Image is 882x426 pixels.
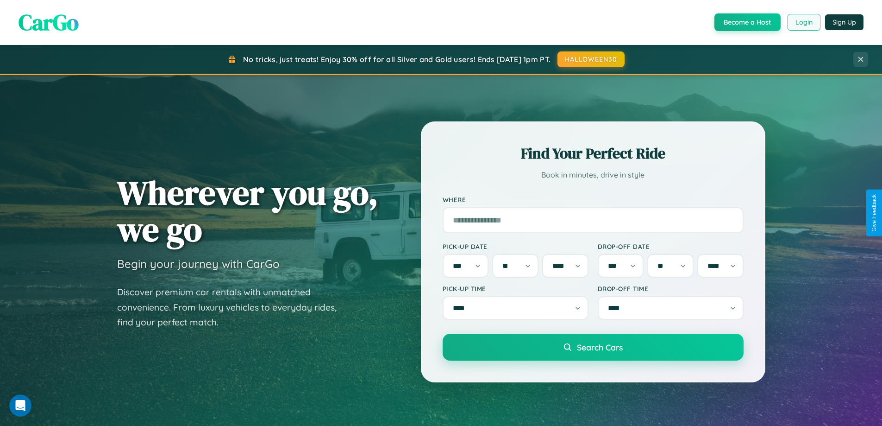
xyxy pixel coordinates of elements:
[443,168,744,182] p: Book in minutes, drive in style
[443,334,744,361] button: Search Cars
[117,285,349,330] p: Discover premium car rentals with unmatched convenience. From luxury vehicles to everyday rides, ...
[117,174,378,248] h1: Wherever you go, we go
[443,285,588,292] label: Pick-up Time
[598,285,744,292] label: Drop-off Time
[243,55,550,64] span: No tricks, just treats! Enjoy 30% off for all Silver and Gold users! Ends [DATE] 1pm PT.
[117,257,280,271] h3: Begin your journey with CarGo
[443,143,744,164] h2: Find Your Perfect Ride
[443,196,744,203] label: Where
[871,194,877,232] div: Give Feedback
[9,394,31,417] iframe: Intercom live chat
[557,51,625,67] button: HALLOWEEN30
[825,14,863,30] button: Sign Up
[443,242,588,250] label: Pick-up Date
[19,7,79,38] span: CarGo
[598,242,744,250] label: Drop-off Date
[714,13,781,31] button: Become a Host
[577,342,623,352] span: Search Cars
[788,14,820,31] button: Login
